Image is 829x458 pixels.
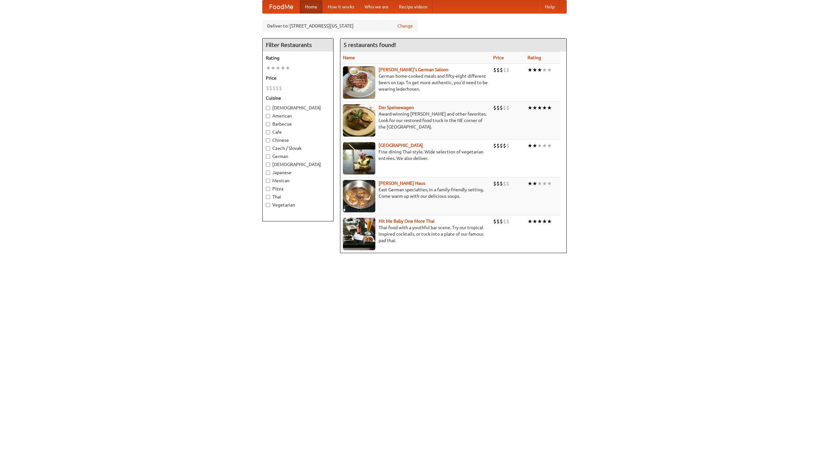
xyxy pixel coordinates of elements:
img: babythai.jpg [343,218,375,250]
li: $ [496,180,500,187]
li: $ [493,180,496,187]
li: $ [503,104,506,111]
li: $ [496,218,500,225]
label: Barbecue [266,121,330,127]
input: [DEMOGRAPHIC_DATA] [266,162,270,167]
li: $ [279,84,282,92]
a: Who we are [359,0,394,13]
li: ★ [532,104,537,111]
label: Chinese [266,137,330,143]
p: Fine dining Thai-style. Wide selection of vegetarian entrées. We also deliver. [343,149,488,162]
li: $ [500,142,503,149]
h4: Filter Restaurants [263,39,333,51]
input: Cafe [266,130,270,134]
b: [PERSON_NAME] Haus [379,181,425,186]
input: German [266,154,270,159]
li: $ [266,84,269,92]
h5: Cuisine [266,95,330,101]
a: FoodMe [263,0,300,13]
li: $ [269,84,272,92]
li: ★ [528,142,532,149]
li: ★ [532,142,537,149]
li: ★ [276,64,280,72]
input: Japanese [266,171,270,175]
a: How it works [323,0,359,13]
li: ★ [280,64,285,72]
li: ★ [528,180,532,187]
li: $ [496,66,500,73]
li: $ [503,66,506,73]
li: ★ [537,66,542,73]
li: ★ [528,218,532,225]
label: Cafe [266,129,330,135]
label: Pizza [266,185,330,192]
label: [DEMOGRAPHIC_DATA] [266,161,330,168]
img: speisewagen.jpg [343,104,375,137]
li: ★ [542,218,547,225]
li: $ [506,66,509,73]
p: Thai food with a youthful bar scene. Try our tropical inspired cocktails, or tuck into a plate of... [343,224,488,244]
label: Czech / Slovak [266,145,330,151]
li: ★ [285,64,290,72]
li: ★ [542,180,547,187]
li: $ [496,104,500,111]
li: $ [506,104,509,111]
a: Hit Me Baby One More Thai [379,218,435,224]
label: Vegetarian [266,202,330,208]
a: [PERSON_NAME]'s German Saloon [379,67,449,72]
input: American [266,114,270,118]
li: $ [500,218,503,225]
a: Name [343,55,355,60]
li: $ [506,180,509,187]
div: Deliver to: [STREET_ADDRESS][US_STATE] [262,20,418,32]
input: Vegetarian [266,203,270,207]
li: ★ [547,66,552,73]
li: ★ [542,142,547,149]
li: $ [503,180,506,187]
li: ★ [542,104,547,111]
ng-pluralize: 5 restaurants found! [344,42,396,48]
label: Thai [266,194,330,200]
input: Chinese [266,138,270,142]
li: $ [493,142,496,149]
h5: Rating [266,55,330,61]
p: East German specialties, in a family-friendly setting. Come warm up with our delicious soups. [343,186,488,199]
a: Change [397,23,413,29]
input: Czech / Slovak [266,146,270,151]
li: $ [500,180,503,187]
li: $ [506,142,509,149]
p: German home-cooked meals and fifty-eight different beers on tap. To get more authentic, you'd nee... [343,73,488,92]
li: ★ [547,104,552,111]
a: Price [493,55,504,60]
h5: Price [266,75,330,81]
li: $ [493,218,496,225]
li: ★ [528,104,532,111]
li: ★ [547,218,552,225]
a: Home [300,0,323,13]
label: [DEMOGRAPHIC_DATA] [266,105,330,111]
li: $ [276,84,279,92]
li: ★ [532,180,537,187]
li: $ [496,142,500,149]
input: Pizza [266,187,270,191]
label: German [266,153,330,160]
li: ★ [537,218,542,225]
li: ★ [542,66,547,73]
input: Thai [266,195,270,199]
a: Rating [528,55,541,60]
a: Recipe videos [394,0,433,13]
label: Japanese [266,169,330,176]
li: ★ [537,142,542,149]
input: [DEMOGRAPHIC_DATA] [266,106,270,110]
label: American [266,113,330,119]
input: Barbecue [266,122,270,126]
li: ★ [528,66,532,73]
b: Der Speisewagen [379,105,414,110]
li: ★ [532,218,537,225]
label: Mexican [266,177,330,184]
li: ★ [537,180,542,187]
li: $ [272,84,276,92]
li: ★ [537,104,542,111]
